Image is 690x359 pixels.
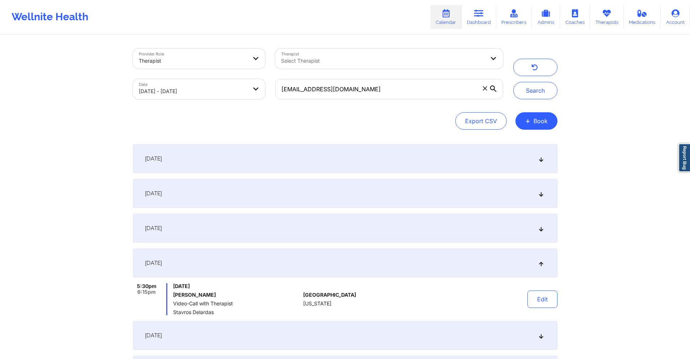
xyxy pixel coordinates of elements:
span: Video-Call with Therapist [173,301,300,306]
a: Therapists [590,5,624,29]
a: Medications [624,5,661,29]
button: Search [513,82,557,99]
span: [DATE] [145,155,162,162]
button: +Book [515,112,557,130]
a: Report Bug [678,143,690,172]
span: [DATE] [145,332,162,339]
span: [US_STATE] [303,301,331,306]
span: [DATE] [145,259,162,267]
h6: [PERSON_NAME] [173,292,300,298]
button: Edit [527,291,557,308]
a: Coaches [560,5,590,29]
span: [DATE] [173,283,300,289]
span: Stavros Delardas [173,309,300,315]
span: [DATE] [145,190,162,197]
div: [DATE] - [DATE] [139,83,247,99]
a: Admins [532,5,560,29]
a: Dashboard [461,5,496,29]
span: + [525,119,531,123]
span: 5:30pm [137,283,156,289]
button: Export CSV [455,112,507,130]
span: 6:15pm [137,289,156,295]
span: [DATE] [145,225,162,232]
div: Therapist [139,53,247,69]
input: Search by patient email [275,79,503,99]
a: Calendar [430,5,461,29]
a: Account [661,5,690,29]
a: Prescribers [496,5,532,29]
span: [GEOGRAPHIC_DATA] [303,292,356,298]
